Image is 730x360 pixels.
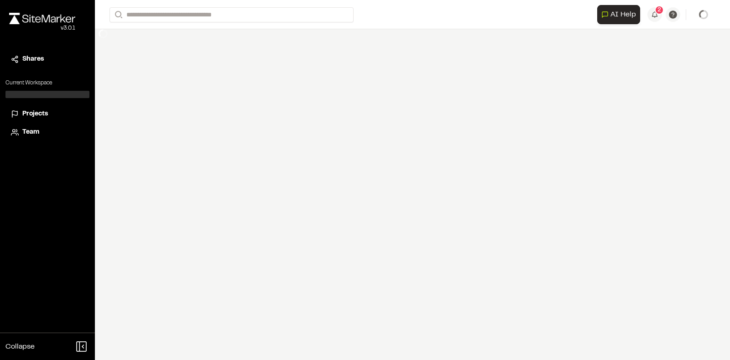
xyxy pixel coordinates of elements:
a: Team [11,127,84,137]
span: Collapse [5,341,35,352]
a: Projects [11,109,84,119]
a: Shares [11,54,84,64]
div: Open AI Assistant [597,5,644,24]
span: Team [22,127,39,137]
span: Projects [22,109,48,119]
img: rebrand.png [9,13,75,24]
button: 2 [647,7,662,22]
p: Current Workspace [5,79,89,87]
span: Shares [22,54,44,64]
span: AI Help [610,9,636,20]
span: 2 [657,6,661,14]
button: Open AI Assistant [597,5,640,24]
div: Oh geez...please don't... [9,24,75,32]
button: Search [109,7,126,22]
